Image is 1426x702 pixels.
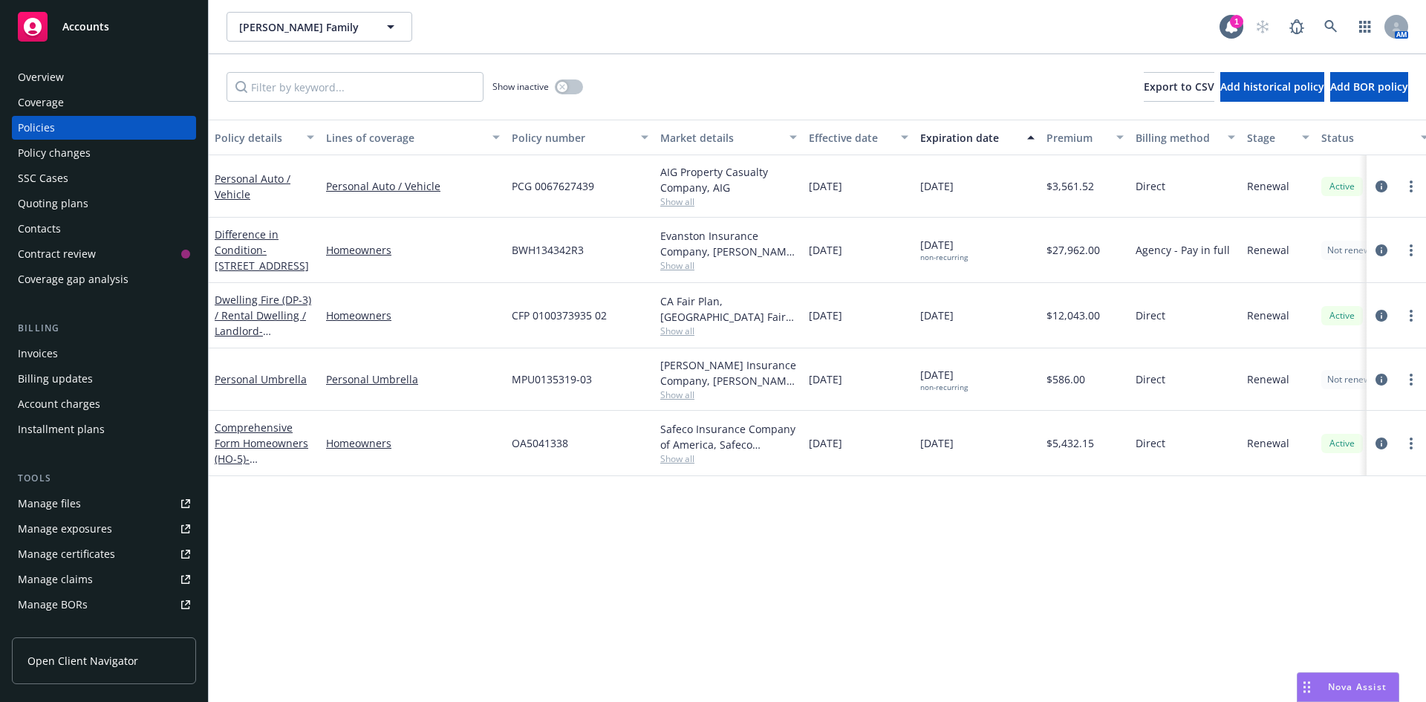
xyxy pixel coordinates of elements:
span: [PERSON_NAME] Family [239,19,368,35]
span: [DATE] [809,371,842,387]
div: Evanston Insurance Company, [PERSON_NAME] Insurance, Burns & [PERSON_NAME] [660,228,797,259]
div: Effective date [809,130,892,146]
a: more [1402,178,1420,195]
span: Not renewing [1327,373,1383,386]
div: Invoices [18,342,58,365]
span: Active [1327,309,1357,322]
span: Direct [1136,308,1165,323]
span: Agency - Pay in full [1136,242,1230,258]
span: Renewal [1247,242,1289,258]
button: Effective date [803,120,914,155]
span: $5,432.15 [1046,435,1094,451]
a: more [1402,371,1420,389]
span: [DATE] [920,367,968,392]
div: 1 [1230,15,1243,28]
a: more [1402,307,1420,325]
span: $12,043.00 [1046,308,1100,323]
div: Expiration date [920,130,1018,146]
span: [DATE] [809,435,842,451]
span: $3,561.52 [1046,178,1094,194]
a: Account charges [12,392,196,416]
span: CFP 0100373935 02 [512,308,607,323]
a: Manage exposures [12,517,196,541]
a: Contacts [12,217,196,241]
a: circleInformation [1373,435,1390,452]
a: Quoting plans [12,192,196,215]
button: Expiration date [914,120,1041,155]
span: [DATE] [920,237,968,262]
span: PCG 0067627439 [512,178,594,194]
div: [PERSON_NAME] Insurance Company, [PERSON_NAME] Insurance, Personal Umbrella [660,357,797,389]
a: Policies [12,116,196,140]
div: Market details [660,130,781,146]
button: Nova Assist [1297,672,1399,702]
button: [PERSON_NAME] Family [227,12,412,42]
div: Policy changes [18,141,91,165]
div: Installment plans [18,417,105,441]
div: Manage claims [18,568,93,591]
span: $586.00 [1046,371,1085,387]
span: Add historical policy [1220,79,1324,94]
a: Billing updates [12,367,196,391]
div: non-recurring [920,253,968,262]
span: OA5041338 [512,435,568,451]
button: Premium [1041,120,1130,155]
a: Difference in Condition [215,227,309,273]
span: Direct [1136,435,1165,451]
a: more [1402,241,1420,259]
span: Renewal [1247,371,1289,387]
div: Status [1321,130,1412,146]
div: Coverage [18,91,64,114]
button: Market details [654,120,803,155]
span: Show inactive [492,80,549,93]
span: [DATE] [920,178,954,194]
div: Manage certificates [18,542,115,566]
div: Policy details [215,130,298,146]
a: Search [1316,12,1346,42]
span: Show all [660,259,797,272]
span: Active [1327,180,1357,193]
a: Coverage gap analysis [12,267,196,291]
a: Manage BORs [12,593,196,617]
div: Contract review [18,242,96,266]
div: Billing [12,321,196,336]
button: Billing method [1130,120,1241,155]
div: Manage exposures [18,517,112,541]
span: BWH134342R3 [512,242,584,258]
span: - [STREET_ADDRESS] [215,243,309,273]
a: Personal Umbrella [215,372,307,386]
span: Active [1327,437,1357,450]
a: circleInformation [1373,307,1390,325]
div: Tools [12,471,196,486]
a: Personal Umbrella [326,371,500,387]
a: Policy changes [12,141,196,165]
div: AIG Property Casualty Company, AIG [660,164,797,195]
div: Premium [1046,130,1107,146]
a: Summary of insurance [12,618,196,642]
span: [DATE] [809,242,842,258]
span: Renewal [1247,178,1289,194]
span: Show all [660,325,797,337]
span: [DATE] [809,178,842,194]
span: Show all [660,389,797,401]
a: Personal Auto / Vehicle [215,172,290,201]
button: Policy details [209,120,320,155]
div: SSC Cases [18,166,68,190]
a: Coverage [12,91,196,114]
a: Switch app [1350,12,1380,42]
a: Dwelling Fire (DP-3) / Rental Dwelling / Landlord [215,293,311,354]
a: Overview [12,65,196,89]
span: - [STREET_ADDRESS] [215,324,309,354]
div: Policy number [512,130,632,146]
a: SSC Cases [12,166,196,190]
span: Show all [660,195,797,208]
div: Contacts [18,217,61,241]
div: Manage files [18,492,81,516]
div: Coverage gap analysis [18,267,128,291]
div: Manage BORs [18,593,88,617]
a: Report a Bug [1282,12,1312,42]
button: Policy number [506,120,654,155]
a: Installment plans [12,417,196,441]
span: Not renewing [1327,244,1383,257]
button: Add historical policy [1220,72,1324,102]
